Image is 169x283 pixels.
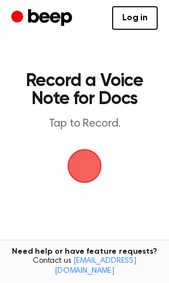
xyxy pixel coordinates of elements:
[11,7,75,29] a: Beep
[55,257,136,275] a: [EMAIL_ADDRESS][DOMAIN_NAME]
[68,149,101,183] button: Beep Logo
[7,257,162,276] span: Contact us
[112,6,158,30] a: Log in
[20,117,149,131] p: Tap to Record.
[20,72,149,108] h1: Record a Voice Note for Docs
